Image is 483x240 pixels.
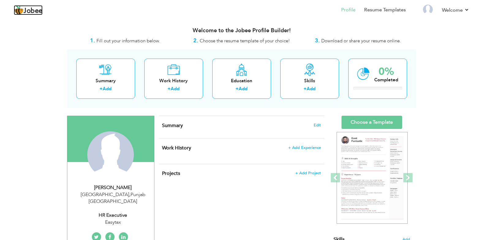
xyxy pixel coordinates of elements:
div: Education [217,78,266,84]
img: Fozia Kanwal [87,131,134,178]
a: Add [171,86,179,92]
div: [GEOGRAPHIC_DATA] Punjab [GEOGRAPHIC_DATA] [72,191,154,205]
div: 0% [374,67,398,77]
strong: 1. [90,37,95,45]
h4: This helps to show the companies you have worked for. [162,145,321,151]
label: + [100,86,103,92]
a: Resume Templates [364,6,406,14]
h3: Welcome to the Jobee Profile Builder! [67,28,416,34]
label: + [168,86,171,92]
div: HR Executive [72,212,154,219]
span: Work History [162,145,191,151]
a: Add [103,86,111,92]
div: Easytax [72,219,154,226]
div: Summary [81,78,130,84]
h4: Adding a summary is a quick and easy way to highlight your experience and interests. [162,122,321,129]
div: Skills [285,78,334,84]
span: Edit [314,123,321,127]
strong: 2. [193,37,198,45]
div: [PERSON_NAME] [72,184,154,191]
span: + Add Project [295,171,321,175]
h4: This helps to highlight the project, tools and skills you have worked on. [162,170,321,176]
span: Jobee [24,8,43,14]
span: Fill out your information below. [96,38,160,44]
strong: 3. [315,37,320,45]
label: + [236,86,239,92]
span: + Add Experience [288,145,321,150]
span: Summary [162,122,183,129]
div: Work History [149,78,198,84]
label: + [304,86,307,92]
a: Add [307,86,315,92]
span: , [129,191,130,198]
img: Profile Img [423,5,433,14]
img: jobee.io [14,5,24,15]
div: Completed [374,77,398,83]
span: Download or share your resume online. [321,38,401,44]
a: Jobee [14,5,43,15]
span: Projects [162,170,180,177]
a: Add [239,86,247,92]
a: Choose a Template [341,116,402,129]
span: Choose the resume template of your choice! [200,38,290,44]
a: Profile [341,6,356,14]
a: Welcome [442,6,469,14]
